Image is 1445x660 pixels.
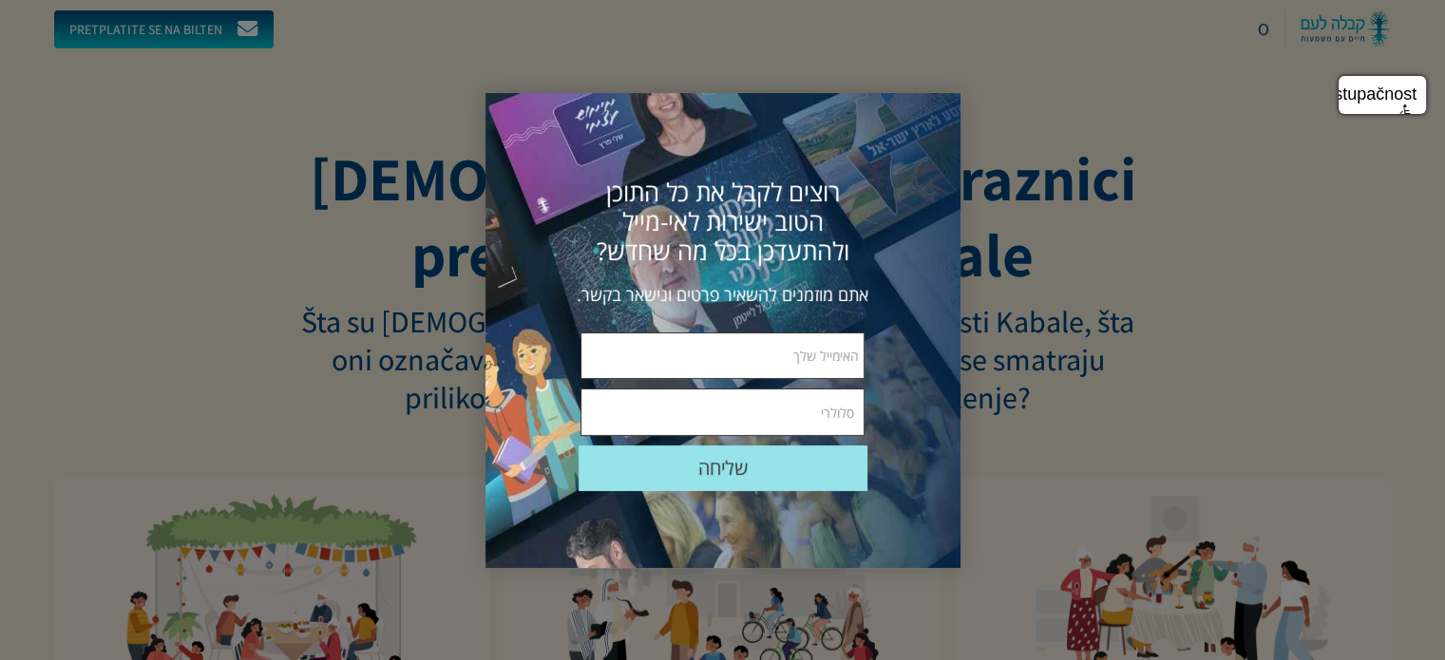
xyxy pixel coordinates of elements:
[580,388,865,436] input: סלולרי
[579,445,866,490] div: שלח
[579,178,867,266] div: רוצים לקבל את כל התוכן הטוב ישירות לאי-מייל ולהתעדכן בכל מה שחדש?
[571,283,875,306] div: אתם מוזמנים להשאיר פרטים ונישאר בקשר.
[580,332,865,380] input: האימייל שלך
[1399,104,1416,122] img: pristupačnost
[1339,76,1426,114] a: pristupačnost
[1315,85,1416,104] font: pristupačnost
[597,175,849,268] span: רוצים לקבל את כל התוכן הטוב ישירות לאי-מייל ולהתעדכן בכל מה שחדש?
[577,283,868,306] span: אתם מוזמנים להשאיר פרטים ונישאר בקשר.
